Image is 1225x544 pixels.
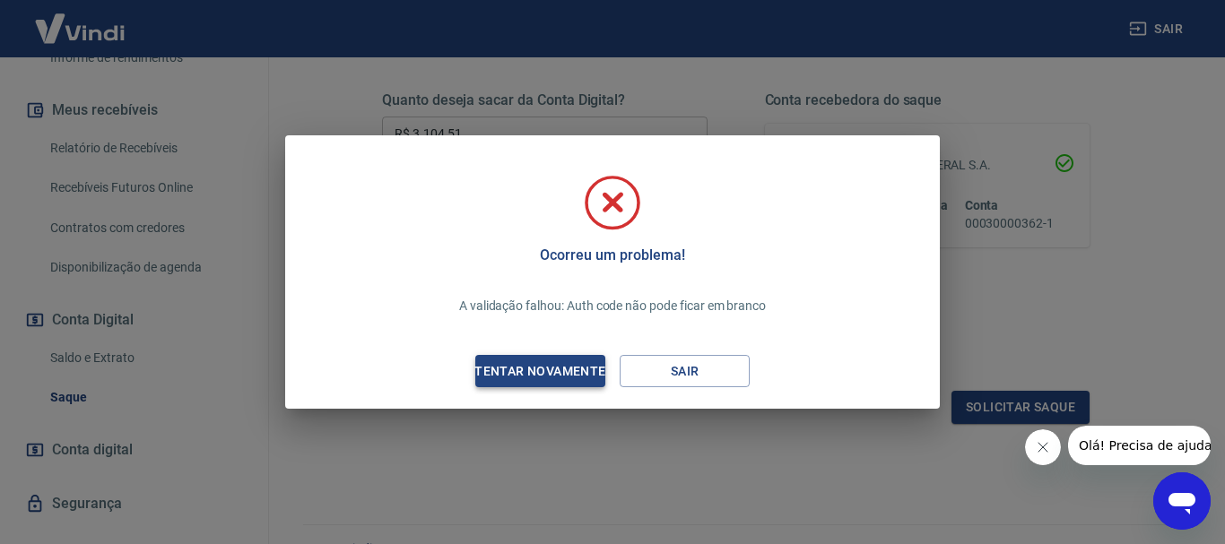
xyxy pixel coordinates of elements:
iframe: Mensagem da empresa [1068,426,1211,465]
span: Olá! Precisa de ajuda? [11,13,151,27]
iframe: Botão para abrir a janela de mensagens [1153,472,1211,530]
h5: Ocorreu um problema! [540,246,684,264]
button: Sair [620,355,750,388]
div: Tentar novamente [453,360,627,383]
p: A validação falhou: Auth code não pode ficar em branco [459,297,766,315]
button: Tentar novamente [475,355,605,388]
iframe: Fechar mensagem [1025,429,1061,465]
